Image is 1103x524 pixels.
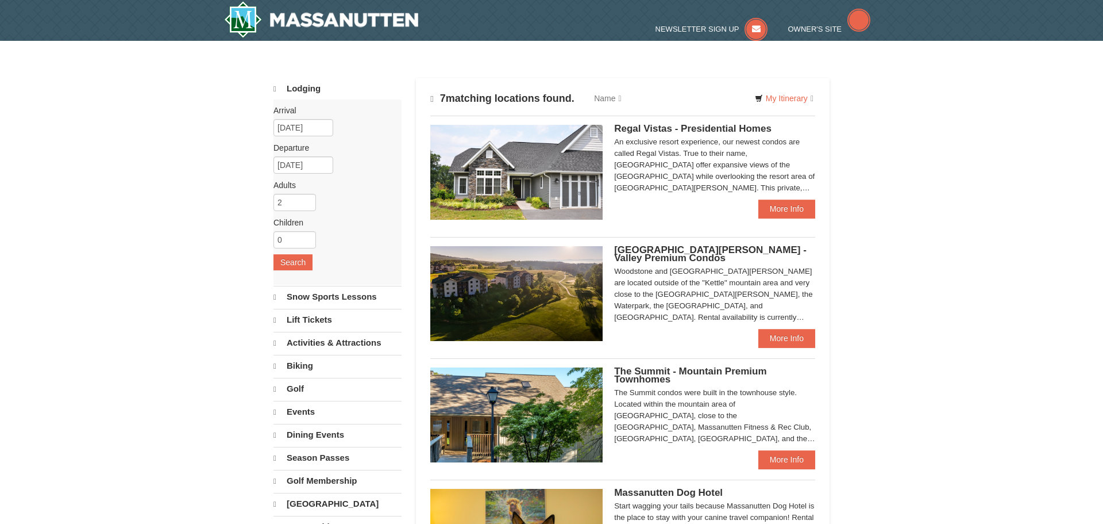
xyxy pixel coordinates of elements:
[614,266,815,323] div: Woodstone and [GEOGRAPHIC_DATA][PERSON_NAME] are located outside of the "Kettle" mountain area an...
[614,366,766,385] span: The Summit - Mountain Premium Townhomes
[273,105,393,116] label: Arrival
[224,1,418,38] img: Massanutten Resort Logo
[655,25,768,33] a: Newsletter Sign Up
[273,332,402,354] a: Activities & Attractions
[614,487,723,498] span: Massanutten Dog Hotel
[430,246,603,341] img: 19219041-4-ec11c166.jpg
[273,179,393,191] label: Adults
[585,87,630,110] a: Name
[273,217,393,228] label: Children
[273,470,402,492] a: Golf Membership
[614,244,807,263] span: [GEOGRAPHIC_DATA][PERSON_NAME] - Valley Premium Condos
[273,401,402,423] a: Events
[273,424,402,446] a: Dining Events
[788,25,871,33] a: Owner's Site
[273,493,402,515] a: [GEOGRAPHIC_DATA]
[273,378,402,400] a: Golf
[273,309,402,331] a: Lift Tickets
[747,90,821,107] a: My Itinerary
[788,25,842,33] span: Owner's Site
[430,125,603,219] img: 19218991-1-902409a9.jpg
[758,329,815,347] a: More Info
[430,368,603,462] img: 19219034-1-0eee7e00.jpg
[758,200,815,218] a: More Info
[273,78,402,100] a: Lodging
[273,142,393,154] label: Departure
[273,254,313,270] button: Search
[614,136,815,194] div: An exclusive resort experience, our newest condos are called Regal Vistas. True to their name, [G...
[224,1,418,38] a: Massanutten Resort
[655,25,739,33] span: Newsletter Sign Up
[273,355,402,377] a: Biking
[614,387,815,445] div: The Summit condos were built in the townhouse style. Located within the mountain area of [GEOGRAP...
[614,123,772,134] span: Regal Vistas - Presidential Homes
[273,286,402,308] a: Snow Sports Lessons
[273,447,402,469] a: Season Passes
[758,450,815,469] a: More Info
